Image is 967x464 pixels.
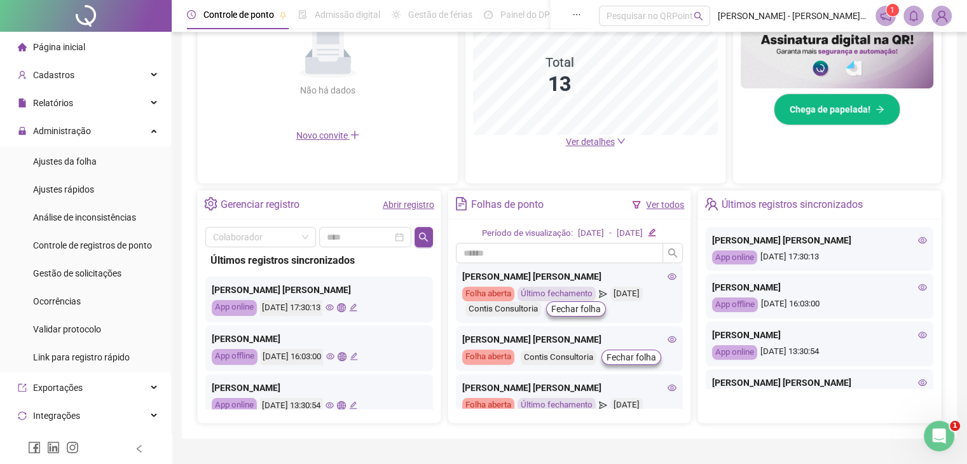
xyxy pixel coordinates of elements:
[270,83,387,97] div: Não há dados
[221,194,299,215] div: Gerenciar registro
[648,228,656,236] span: edit
[212,300,257,316] div: App online
[462,270,677,283] div: [PERSON_NAME] [PERSON_NAME]
[28,441,41,454] span: facebook
[33,98,73,108] span: Relatórios
[315,10,380,20] span: Admissão digital
[350,352,358,360] span: edit
[18,383,27,392] span: export
[279,11,287,19] span: pushpin
[326,303,334,311] span: eye
[33,352,130,362] span: Link para registro rápido
[455,197,468,210] span: file-text
[607,350,656,364] span: Fechar folha
[518,398,596,413] div: Último fechamento
[33,383,83,393] span: Exportações
[471,194,544,215] div: Folhas de ponto
[212,381,427,395] div: [PERSON_NAME]
[298,10,307,19] span: file-done
[551,302,601,316] span: Fechar folha
[212,332,427,346] div: [PERSON_NAME]
[462,350,514,365] div: Folha aberta
[712,328,927,342] div: [PERSON_NAME]
[518,287,596,301] div: Último fechamento
[462,287,514,301] div: Folha aberta
[18,71,27,79] span: user-add
[722,194,863,215] div: Últimos registros sincronizados
[210,252,428,268] div: Últimos registros sincronizados
[875,105,884,114] span: arrow-right
[33,240,152,250] span: Controle de registros de ponto
[632,200,641,209] span: filter
[418,232,429,242] span: search
[33,126,91,136] span: Administração
[260,300,322,316] div: [DATE] 17:30:13
[918,331,927,339] span: eye
[462,398,514,413] div: Folha aberta
[18,43,27,51] span: home
[349,303,357,311] span: edit
[646,200,684,210] a: Ver todos
[33,296,81,306] span: Ocorrências
[712,297,927,312] div: [DATE] 16:03:00
[774,93,900,125] button: Chega de papelada!
[546,301,606,317] button: Fechar folha
[578,227,604,240] div: [DATE]
[712,297,758,312] div: App offline
[668,383,676,392] span: eye
[261,349,323,365] div: [DATE] 16:03:00
[886,4,899,17] sup: 1
[462,381,677,395] div: [PERSON_NAME] [PERSON_NAME]
[668,248,678,258] span: search
[712,345,757,360] div: App online
[918,283,927,292] span: eye
[918,236,927,245] span: eye
[599,398,607,413] span: send
[712,250,927,265] div: [DATE] 17:30:13
[326,352,334,360] span: eye
[350,130,360,140] span: plus
[566,137,626,147] a: Ver detalhes down
[338,352,346,360] span: global
[712,250,757,265] div: App online
[601,350,661,365] button: Fechar folha
[296,130,360,140] span: Novo convite
[880,10,891,22] span: notification
[337,303,345,311] span: global
[33,156,97,167] span: Ajustes da folha
[890,6,895,15] span: 1
[33,70,74,80] span: Cadastros
[47,441,60,454] span: linkedin
[203,10,274,20] span: Controle de ponto
[135,444,144,453] span: left
[572,10,581,19] span: ellipsis
[212,283,427,297] div: [PERSON_NAME] [PERSON_NAME]
[500,10,550,20] span: Painel do DP
[610,398,643,413] div: [DATE]
[694,11,703,21] span: search
[33,324,101,334] span: Validar protocolo
[610,287,643,301] div: [DATE]
[18,99,27,107] span: file
[790,102,870,116] span: Chega de papelada!
[392,10,401,19] span: sun
[704,197,718,210] span: team
[33,212,136,222] span: Análise de inconsistências
[712,376,927,390] div: [PERSON_NAME] [PERSON_NAME]
[718,9,868,23] span: [PERSON_NAME] - [PERSON_NAME] CONSULTORIA DE NEGÓCIOS LTDA
[617,227,643,240] div: [DATE]
[668,335,676,344] span: eye
[33,42,85,52] span: Página inicial
[950,421,960,431] span: 1
[617,137,626,146] span: down
[66,441,79,454] span: instagram
[609,227,612,240] div: -
[484,10,493,19] span: dashboard
[408,10,472,20] span: Gestão de férias
[33,184,94,194] span: Ajustes rápidos
[521,350,596,365] div: Contis Consultoria
[932,6,951,25] img: 69251
[566,137,615,147] span: Ver detalhes
[482,227,573,240] div: Período de visualização:
[33,411,80,421] span: Integrações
